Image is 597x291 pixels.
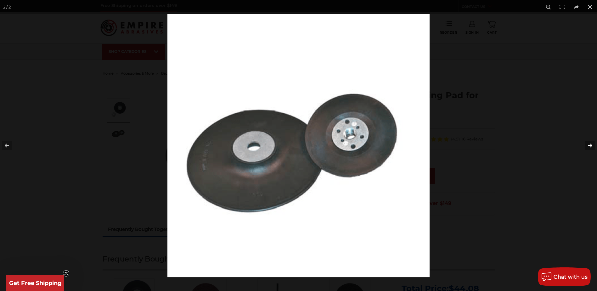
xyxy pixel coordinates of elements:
[9,280,62,287] span: Get Free Shipping
[167,14,430,277] img: Koltec_Smooth_Face_Pad__92593.1570197456.png
[575,130,597,161] button: Next (arrow right)
[63,270,69,277] button: Close teaser
[554,274,588,280] span: Chat with us
[538,267,591,286] button: Chat with us
[6,275,64,291] div: Get Free ShippingClose teaser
